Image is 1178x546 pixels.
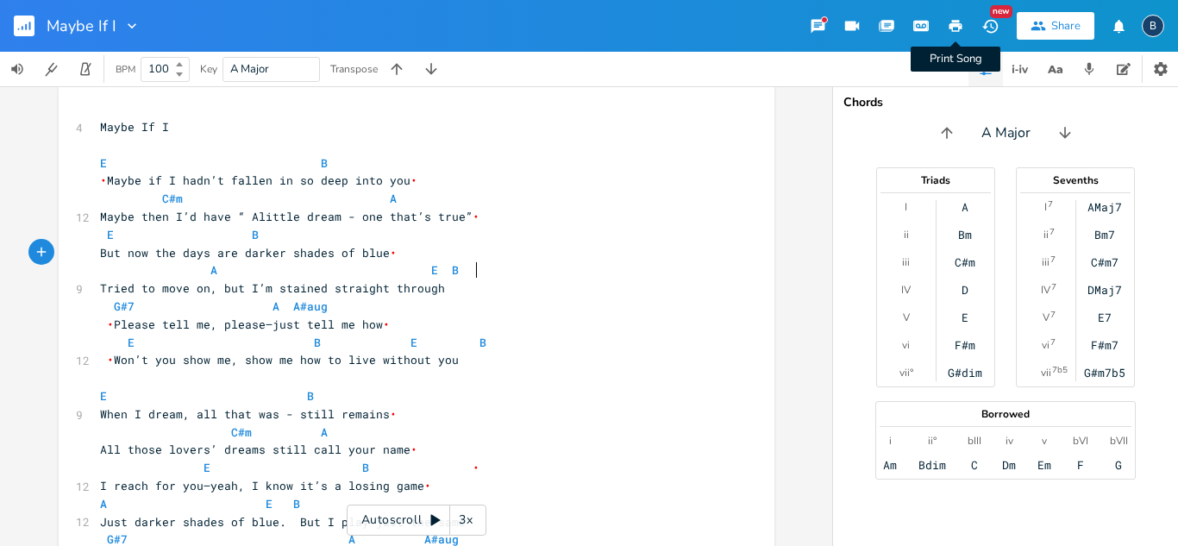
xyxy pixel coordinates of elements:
div: Bdim [918,458,946,472]
div: E7 [1098,311,1112,324]
span: When I dream, all that was - still remains [100,406,410,422]
span: Maybe if I hadn’t fallen in so deep into you [100,173,721,206]
div: G#dim [948,366,982,380]
span: E [128,335,135,350]
span: B [321,155,328,171]
span: E [107,227,114,242]
span: A [390,191,397,206]
div: E [962,311,968,324]
div: Chords [843,97,1168,109]
div: bIII [968,434,981,448]
span: A [210,262,217,278]
div: AMaj7 [1087,200,1122,214]
div: Am [883,458,897,472]
div: Key [200,64,217,74]
span: B [362,460,369,475]
span: \u2028 [390,406,397,422]
span: All those lovers’ dreams still call your name [100,442,714,475]
div: V [903,311,910,324]
span: \u2028 [424,478,431,493]
span: \u2028 [410,173,417,188]
sup: 7 [1050,253,1056,267]
div: C [971,458,978,472]
div: IV [901,283,911,297]
span: B [314,335,321,350]
span: A Major [230,61,269,77]
span: \u2028 [473,460,479,475]
sup: 7 [1051,280,1056,294]
span: A [321,424,328,440]
div: bVI [1073,434,1088,448]
div: Sevenths [1017,175,1134,185]
div: 3x [450,505,481,536]
button: Print Song [938,10,973,41]
div: New [990,5,1012,18]
div: i [889,434,892,448]
div: iv [1006,434,1013,448]
sup: 7 [1050,336,1056,349]
div: IV [1041,283,1050,297]
span: Tried to move on, but I’m stained straight through [100,280,445,296]
span: Maybe then I’d have “ Alittle dream - one that’s true” [100,209,479,224]
button: Share [1017,12,1094,40]
span: E [100,155,107,171]
span: C#m [231,424,252,440]
div: Bm7 [1094,228,1115,242]
div: Transpose [330,64,378,74]
span: \u2028 [107,352,114,367]
button: New [973,10,1007,41]
span: Won’t you show me, show me how to live without you [100,352,459,367]
span: C#m [162,191,183,206]
div: F#m7 [1091,338,1118,352]
span: Maybe If I [47,18,116,34]
div: Bm [958,228,972,242]
div: V [1043,311,1050,324]
sup: 7 [1050,308,1056,322]
span: A#aug [293,298,328,314]
button: B [1142,6,1164,46]
span: B [293,496,300,511]
div: DMaj7 [1087,283,1122,297]
span: B [452,262,459,278]
div: C#m7 [1091,255,1118,269]
div: Triads [877,175,994,185]
div: vii [1041,366,1051,380]
span: \u2028 [383,317,390,332]
sup: 7 [1050,225,1055,239]
div: bVII [1110,434,1128,448]
sup: 7 [1048,198,1053,211]
span: E [100,388,107,404]
span: I reach for you—yeah, I know it’s a losing game [100,478,431,493]
span: E [266,496,273,511]
div: Borrowed [876,409,1135,419]
span: Just darker shades of blue. But I play just the same [100,514,466,530]
span: E [431,262,438,278]
span: A Major [981,123,1031,143]
div: I [905,200,907,214]
div: ii° [928,434,937,448]
div: G#m7b5 [1084,366,1125,380]
div: iii [902,255,910,269]
sup: 7b5 [1052,363,1068,377]
span: B [307,388,314,404]
div: Dm [1002,458,1016,472]
div: F [1077,458,1084,472]
div: Share [1051,18,1081,34]
span: Maybe If I [100,119,169,135]
span: \u2028 [100,173,107,188]
span: A [273,298,279,314]
div: Autoscroll [347,505,486,536]
div: I [1044,200,1047,214]
div: BPM [116,65,135,74]
span: A [100,496,107,511]
div: D [962,283,968,297]
span: Please tell me, please—just tell me how [100,317,714,350]
span: \u2028 [473,209,479,224]
span: \u2028 [107,317,114,332]
div: ii [1043,228,1049,242]
div: iii [1042,255,1050,269]
span: B [479,335,486,350]
div: v [1042,434,1047,448]
span: \u2028 [410,442,417,457]
div: Em [1037,458,1051,472]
